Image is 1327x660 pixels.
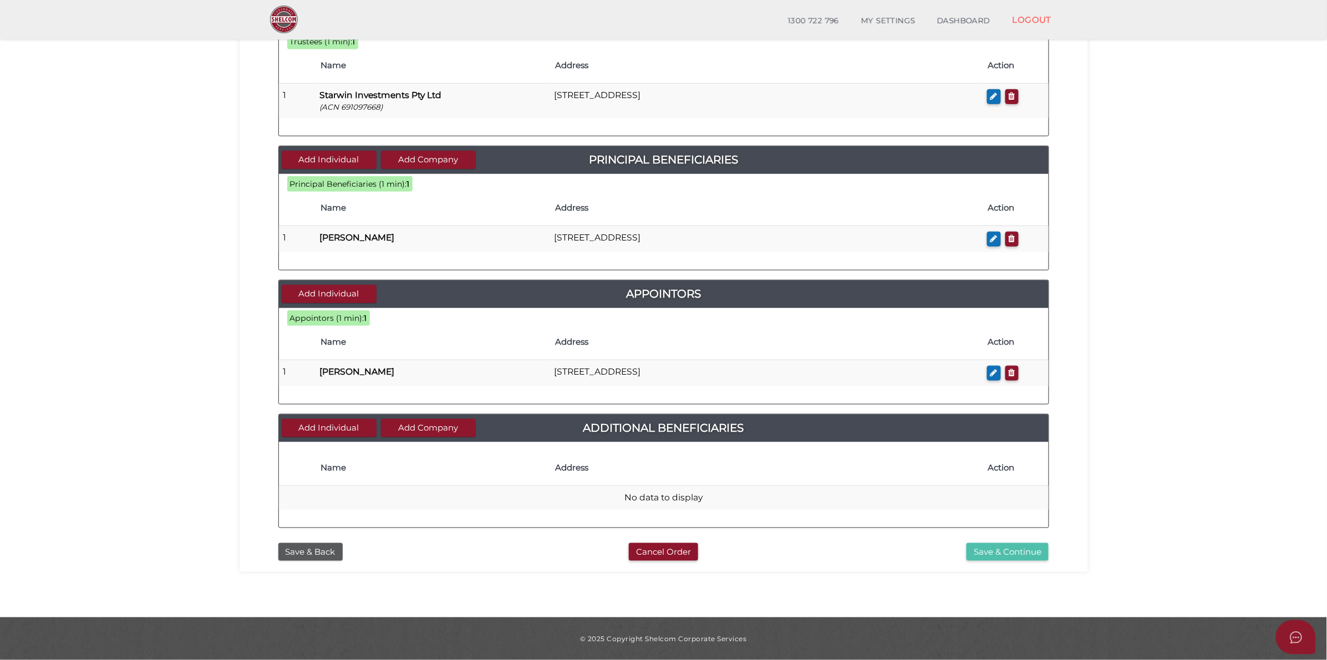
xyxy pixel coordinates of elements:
[279,486,1049,510] td: No data to display
[248,634,1080,643] div: © 2025 Copyright Shelcom Corporate Services
[556,337,977,347] h4: Address
[279,360,316,386] td: 1
[1001,8,1063,31] a: LOGOUT
[290,179,407,189] span: Principal Beneficiaries (1 min):
[279,226,316,252] td: 1
[988,463,1043,473] h4: Action
[282,285,377,303] button: Add Individual
[407,179,410,189] b: 1
[1276,620,1316,654] button: Open asap
[321,203,545,213] h4: Name
[556,61,977,70] h4: Address
[320,90,442,100] b: Starwin Investments Pty Ltd
[321,61,545,70] h4: Name
[290,313,364,323] span: Appointors (1 min):
[850,10,927,32] a: MY SETTINGS
[556,463,977,473] h4: Address
[988,203,1043,213] h4: Action
[321,463,545,473] h4: Name
[381,419,476,437] button: Add Company
[550,360,983,386] td: [STREET_ADDRESS]
[279,84,316,118] td: 1
[320,366,395,377] b: [PERSON_NAME]
[381,151,476,169] button: Add Company
[550,84,983,118] td: [STREET_ADDRESS]
[278,543,343,561] button: Save & Back
[279,419,1049,437] a: Additional Beneficiaries
[353,37,355,47] b: 1
[988,337,1043,347] h4: Action
[320,232,395,243] b: [PERSON_NAME]
[290,37,353,47] span: Trustees (1 min):
[988,61,1043,70] h4: Action
[282,419,377,437] button: Add Individual
[967,543,1049,561] button: Save & Continue
[629,543,698,561] button: Cancel Order
[320,102,546,112] p: (ACN 691097668)
[364,313,367,323] b: 1
[926,10,1001,32] a: DASHBOARD
[321,337,545,347] h4: Name
[777,10,850,32] a: 1300 722 796
[282,151,377,169] button: Add Individual
[279,285,1049,303] a: Appointors
[556,203,977,213] h4: Address
[279,151,1049,168] a: Principal Beneficiaries
[550,226,983,252] td: [STREET_ADDRESS]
